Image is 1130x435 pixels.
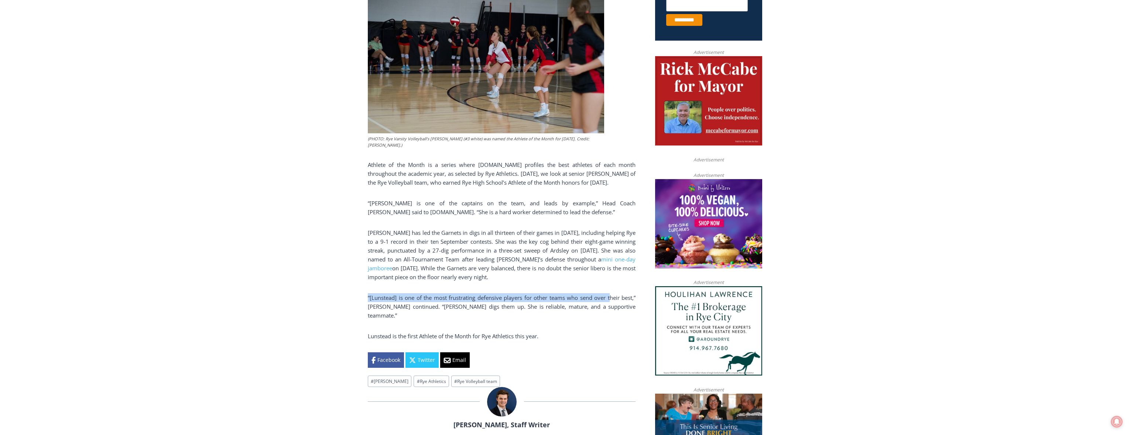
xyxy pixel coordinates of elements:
a: Email [440,352,470,368]
img: McCabe for Mayor [655,56,762,145]
span: Advertisement [686,386,731,393]
a: Facebook [368,352,404,368]
span: Advertisement [686,156,731,163]
p: “[PERSON_NAME] is one of the captains on the team, and leads by example,” Head Coach [PERSON_NAME... [368,199,636,216]
span: # [371,378,374,384]
img: Charlie Morris headshot PROFESSIONAL HEADSHOT [487,387,517,417]
p: [PERSON_NAME] has led the Garnets in digs in all thirteen of their games in [DATE], including hel... [368,228,636,281]
a: #[PERSON_NAME] [368,376,411,387]
a: #Rye Volleyball team [451,376,500,387]
span: Advertisement [686,49,731,56]
p: Athlete of the Month is a series where [DOMAIN_NAME] profiles the best athletes of each month thr... [368,160,636,187]
figcaption: (PHOTO: Rye Varsity Volleyball’s [PERSON_NAME] (#3 white) was named the Athlete of the Month for ... [368,136,604,148]
span: Advertisement [686,279,731,286]
span: Advertisement [686,172,731,179]
a: #Rye Athletics [414,376,449,387]
span: # [417,378,420,384]
a: [PERSON_NAME], Staff Writer [453,420,550,429]
p: “[Lunstead] is one of the most frustrating defensive players for other teams who send over their ... [368,293,636,320]
span: # [454,378,457,384]
a: Twitter [405,352,439,368]
img: Houlihan Lawrence The #1 Brokerage in Rye City [655,286,762,376]
p: Lunstead is the first Athlete of the Month for Rye Athletics this year. [368,332,636,340]
img: Baked by Melissa [655,179,762,268]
